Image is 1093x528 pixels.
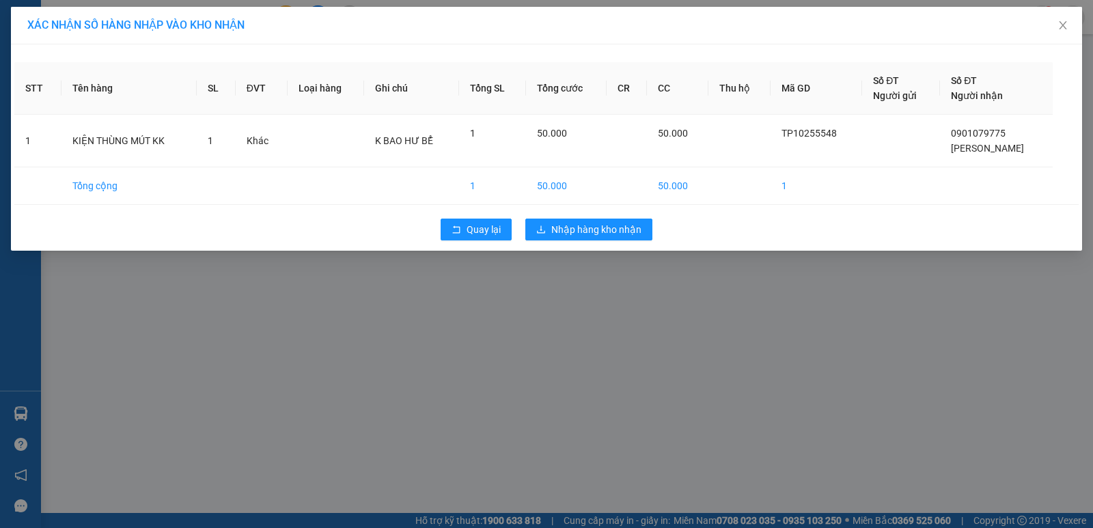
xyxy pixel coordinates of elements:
[873,90,917,101] span: Người gửi
[951,75,977,86] span: Số ĐT
[781,128,837,139] span: TP10255548
[467,222,501,237] span: Quay lại
[459,167,526,205] td: 1
[14,115,61,167] td: 1
[85,27,128,40] span: HƯỜNG
[526,167,606,205] td: 50.000
[5,46,137,72] span: VP [PERSON_NAME] ([GEOGRAPHIC_DATA])
[658,128,688,139] span: 50.000
[197,62,236,115] th: SL
[27,18,245,31] span: XÁC NHẬN SỐ HÀNG NHẬP VÀO KHO NHẬN
[1057,20,1068,31] span: close
[951,128,1006,139] span: 0901079775
[647,62,708,115] th: CC
[526,62,606,115] th: Tổng cước
[551,222,641,237] span: Nhập hàng kho nhận
[459,62,526,115] th: Tổng SL
[708,62,771,115] th: Thu hộ
[525,219,652,240] button: downloadNhập hàng kho nhận
[951,143,1024,154] span: [PERSON_NAME]
[452,225,461,236] span: rollback
[28,27,128,40] span: VP Cầu Kè -
[5,46,199,72] p: NHẬN:
[771,62,862,115] th: Mã GD
[61,167,197,205] td: Tổng cộng
[14,62,61,115] th: STT
[647,167,708,205] td: 50.000
[236,62,288,115] th: ĐVT
[61,62,197,115] th: Tên hàng
[61,115,197,167] td: KIỆN THÙNG MÚT KK
[46,8,158,20] strong: BIÊN NHẬN GỬI HÀNG
[5,74,98,87] span: 0986983221 -
[364,62,459,115] th: Ghi chú
[288,62,365,115] th: Loại hàng
[5,89,33,102] span: GIAO:
[208,135,213,146] span: 1
[536,225,546,236] span: download
[607,62,647,115] th: CR
[771,167,862,205] td: 1
[470,128,475,139] span: 1
[236,115,288,167] td: Khác
[873,75,899,86] span: Số ĐT
[5,27,199,40] p: GỬI:
[537,128,567,139] span: 50.000
[73,74,98,87] span: LINH
[375,135,433,146] span: K BAO HƯ BỂ
[951,90,1003,101] span: Người nhận
[1044,7,1082,45] button: Close
[441,219,512,240] button: rollbackQuay lại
